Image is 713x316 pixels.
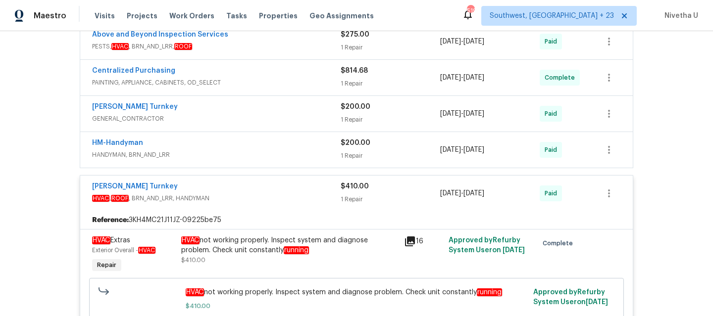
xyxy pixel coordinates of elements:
[169,11,214,21] span: Work Orders
[440,74,461,81] span: [DATE]
[341,115,440,125] div: 1 Repair
[138,247,155,254] em: HVAC
[34,11,66,21] span: Maestro
[341,151,440,161] div: 1 Repair
[92,139,143,146] a: HM-Handyman
[92,236,130,244] span: Extras
[440,190,461,197] span: [DATE]
[111,195,129,202] em: ROOF
[92,150,341,160] span: HANDYMAN, BRN_AND_LRR
[440,110,461,117] span: [DATE]
[440,109,484,119] span: -
[449,237,525,254] span: Approved by Refurby System User on
[95,11,115,21] span: Visits
[341,43,440,52] div: 1 Repair
[93,260,120,270] span: Repair
[503,247,525,254] span: [DATE]
[341,67,368,74] span: $814.68
[404,235,443,247] div: 16
[92,67,175,74] a: Centralized Purchasing
[92,215,129,225] b: Reference:
[341,31,369,38] span: $275.00
[463,190,484,197] span: [DATE]
[440,146,461,153] span: [DATE]
[92,195,109,202] em: HVAC
[341,79,440,89] div: 1 Repair
[92,236,110,244] em: HVAC
[92,31,228,38] a: Above and Beyond Inspection Services
[181,235,398,255] div: not working properly. Inspect system and diagnose problem. Check unit constantly
[545,73,579,83] span: Complete
[186,288,204,296] em: HVAC
[92,42,341,51] span: PESTS, , BRN_AND_LRR,
[661,11,698,21] span: Nivetha U
[309,11,374,21] span: Geo Assignments
[440,37,484,46] span: -
[463,38,484,45] span: [DATE]
[92,78,341,88] span: PAINTING, APPLIANCE, CABINETS, OD_SELECT
[341,103,370,110] span: $200.00
[111,43,129,50] em: HVAC
[259,11,298,21] span: Properties
[440,73,484,83] span: -
[341,194,440,204] div: 1 Repair
[80,211,633,229] div: 3KH4MC21J11JZ-09225be75
[586,299,608,306] span: [DATE]
[341,183,369,190] span: $410.00
[533,289,608,306] span: Approved by Refurby System User on
[477,288,502,296] em: running
[92,247,155,253] span: Exterior Overall -
[440,38,461,45] span: [DATE]
[92,103,178,110] a: [PERSON_NAME] Turnkey
[226,12,247,19] span: Tasks
[92,114,341,124] span: GENERAL_CONTRACTOR
[490,11,614,21] span: Southwest, [GEOGRAPHIC_DATA] + 23
[545,109,561,119] span: Paid
[467,6,474,16] div: 519
[284,246,309,254] em: running
[545,145,561,155] span: Paid
[92,193,341,203] span: , , BRN_AND_LRR, HANDYMAN
[181,236,200,244] em: HVAC
[186,287,528,297] span: not working properly. Inspect system and diagnose problem. Check unit constantly
[545,37,561,46] span: Paid
[543,238,577,248] span: Complete
[92,183,178,190] a: [PERSON_NAME] Turnkey
[127,11,157,21] span: Projects
[463,110,484,117] span: [DATE]
[440,145,484,155] span: -
[440,188,484,198] span: -
[463,74,484,81] span: [DATE]
[186,301,528,311] span: $410.00
[181,257,205,263] span: $410.00
[174,43,192,50] em: ROOF
[545,188,561,198] span: Paid
[463,146,484,153] span: [DATE]
[341,139,370,146] span: $200.00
